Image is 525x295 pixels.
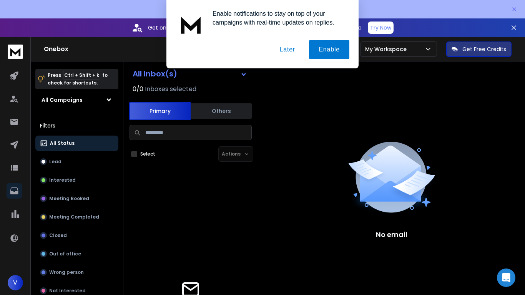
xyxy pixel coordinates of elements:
h1: All Campaigns [42,96,83,104]
p: Wrong person [49,269,84,275]
p: Meeting Booked [49,196,89,202]
button: Enable [309,40,349,59]
button: Others [191,103,252,119]
p: Closed [49,232,67,239]
h3: Filters [35,120,118,131]
p: Press to check for shortcuts. [48,71,108,87]
button: Meeting Completed [35,209,118,225]
label: Select [140,151,155,157]
button: V [8,275,23,290]
p: Out of office [49,251,81,257]
p: Lead [49,159,61,165]
button: Primary [129,102,191,120]
button: Later [270,40,304,59]
p: Not Interested [49,288,86,294]
p: All Status [50,140,75,146]
h3: Inboxes selected [145,85,196,94]
img: notification icon [176,9,206,40]
span: Ctrl + Shift + k [63,71,100,80]
p: Meeting Completed [49,214,99,220]
div: Enable notifications to stay on top of your campaigns with real-time updates on replies. [206,9,349,27]
button: All Inbox(s) [126,66,253,81]
button: Wrong person [35,265,118,280]
button: All Status [35,136,118,151]
h1: All Inbox(s) [133,70,177,78]
button: Out of office [35,246,118,262]
button: All Campaigns [35,92,118,108]
button: Meeting Booked [35,191,118,206]
p: Interested [49,177,76,183]
p: No email [376,229,407,240]
div: Open Intercom Messenger [497,268,515,287]
button: Interested [35,172,118,188]
button: Lead [35,154,118,169]
span: 0 / 0 [133,85,143,94]
button: Closed [35,228,118,243]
